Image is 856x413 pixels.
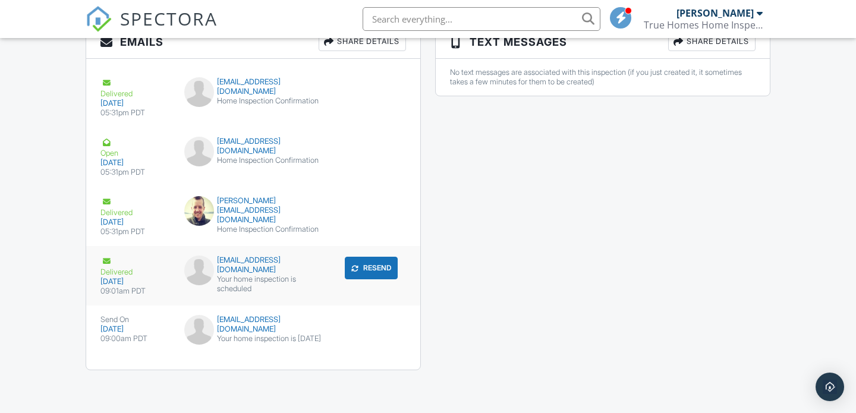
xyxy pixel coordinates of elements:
h3: Emails [86,25,420,59]
div: [PERSON_NAME][EMAIL_ADDRESS][DOMAIN_NAME] [184,196,323,225]
div: [DATE] [100,158,170,168]
div: Home Inspection Confirmation [184,96,323,106]
div: [DATE] [100,324,170,334]
div: 05:31pm PDT [100,108,170,118]
img: The Best Home Inspection Software - Spectora [86,6,112,32]
div: [EMAIL_ADDRESS][DOMAIN_NAME] [184,315,323,334]
input: Search everything... [363,7,600,31]
div: Delivered [100,256,170,277]
img: default-user-f0147aede5fd5fa78ca7ade42f37bd4542148d508eef1c3d3ea960f66861d68b.jpg [184,256,214,285]
button: Resend [345,257,398,279]
div: Your home inspection is scheduled [184,275,323,294]
a: Delivered [DATE] 05:31pm PDT [PERSON_NAME][EMAIL_ADDRESS][DOMAIN_NAME] Home Inspection Confirmation [86,187,420,246]
div: Delivered [100,196,170,217]
a: Open [DATE] 05:31pm PDT [EMAIL_ADDRESS][DOMAIN_NAME] Home Inspection Confirmation [86,127,420,187]
div: [DATE] [100,99,170,108]
img: default-user-f0147aede5fd5fa78ca7ade42f37bd4542148d508eef1c3d3ea960f66861d68b.jpg [184,315,214,345]
span: SPECTORA [120,6,218,31]
div: 05:31pm PDT [100,168,170,177]
img: default-user-f0147aede5fd5fa78ca7ade42f37bd4542148d508eef1c3d3ea960f66861d68b.jpg [184,137,214,166]
div: No text messages are associated with this inspection (if you just created it, it sometimes takes ... [450,68,756,87]
div: Open Intercom Messenger [816,373,844,401]
div: [DATE] [100,217,170,227]
a: Delivered [DATE] 09:01am PDT [EMAIL_ADDRESS][DOMAIN_NAME] Your home inspection is scheduled Resend [86,246,420,305]
div: [EMAIL_ADDRESS][DOMAIN_NAME] [184,137,323,156]
div: 05:31pm PDT [100,227,170,237]
div: Home Inspection Confirmation [184,156,323,165]
div: Your home inspection is [DATE] [184,334,323,343]
h3: Text Messages [436,25,770,59]
div: [DATE] [100,277,170,286]
div: [EMAIL_ADDRESS][DOMAIN_NAME] [184,256,323,275]
div: Share Details [668,32,756,51]
a: Delivered [DATE] 05:31pm PDT [EMAIL_ADDRESS][DOMAIN_NAME] Home Inspection Confirmation [86,68,420,127]
div: 09:01am PDT [100,286,170,296]
img: default-user-f0147aede5fd5fa78ca7ade42f37bd4542148d508eef1c3d3ea960f66861d68b.jpg [184,77,214,107]
div: Share Details [319,32,406,51]
div: Send On [100,315,170,324]
img: screenshot_20210215104327_brave.jpg [184,196,214,226]
div: Delivered [100,77,170,99]
div: Home Inspection Confirmation [184,225,323,234]
div: 09:00am PDT [100,334,170,343]
div: [EMAIL_ADDRESS][DOMAIN_NAME] [184,77,323,96]
div: [PERSON_NAME] [676,7,754,19]
div: True Homes Home Inspections [644,19,763,31]
a: SPECTORA [86,16,218,41]
div: Open [100,137,170,158]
